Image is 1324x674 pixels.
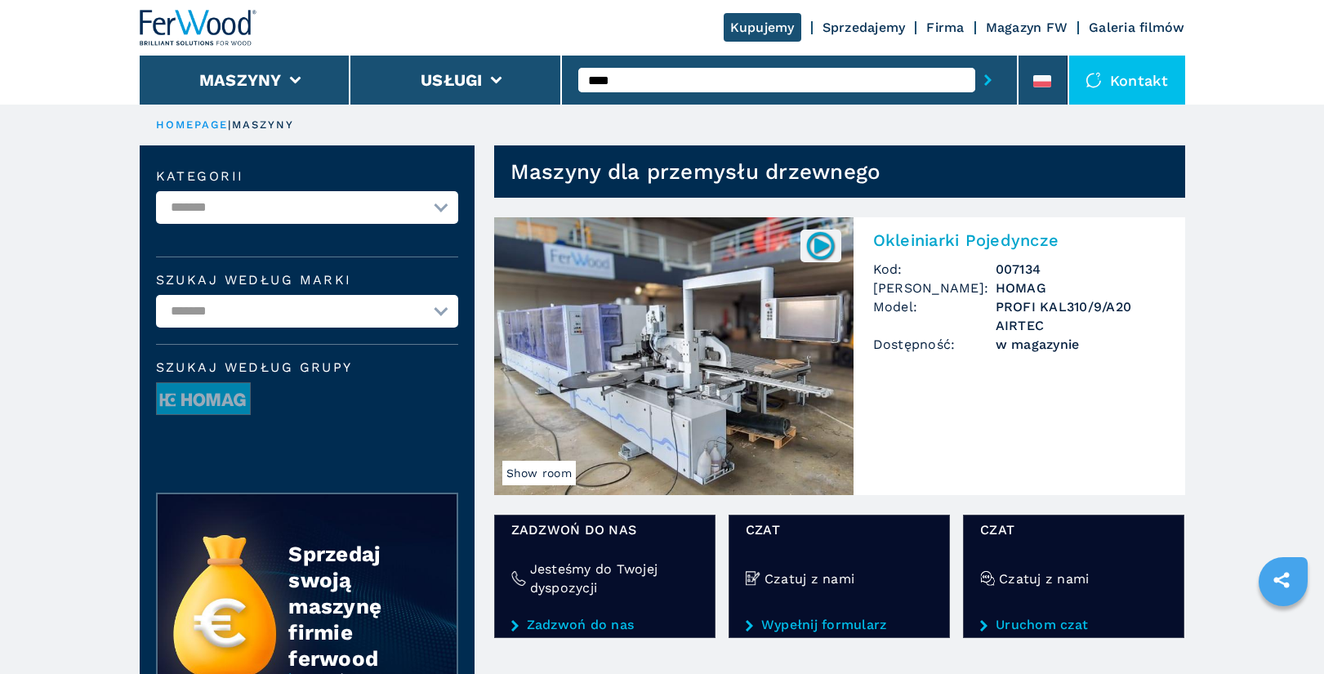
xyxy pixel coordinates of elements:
img: Jesteśmy do Twojej dyspozycji [511,571,526,586]
span: Czat [746,520,933,539]
span: Zadzwoń do nas [511,520,698,539]
a: Zadzwoń do nas [511,618,698,632]
img: Czatuj z nami [746,571,760,586]
label: kategorii [156,170,458,183]
h3: HOMAG [996,279,1166,297]
span: Show room [502,461,576,485]
a: Firma [926,20,964,35]
h3: PROFI KAL310/9/A20 AIRTEC [996,297,1166,335]
span: | [228,118,231,131]
span: Czat [980,520,1167,539]
span: Szukaj według grupy [156,361,458,374]
button: Usługi [421,70,483,90]
img: Ferwood [140,10,257,46]
label: Szukaj według marki [156,274,458,287]
a: HOMEPAGE [156,118,229,131]
span: Model: [873,297,996,335]
img: image [157,383,250,416]
a: Sprzedajemy [822,20,906,35]
span: w magazynie [996,335,1166,354]
div: Kontakt [1069,56,1185,105]
p: maszyny [232,118,295,132]
img: 007134 [805,230,836,261]
span: Dostępność: [873,335,996,354]
img: Kontakt [1086,72,1102,88]
a: Okleiniarki Pojedyncze HOMAG PROFI KAL310/9/A20 AIRTECShow room007134Okleiniarki PojedynczeKod:00... [494,217,1185,495]
span: [PERSON_NAME]: [873,279,996,297]
h4: Czatuj z nami [999,569,1089,588]
h1: Maszyny dla przemysłu drzewnego [510,158,881,185]
h4: Czatuj z nami [765,569,854,588]
a: Uruchom czat [980,618,1167,632]
a: Kupujemy [724,13,801,42]
a: Wypełnij formularz [746,618,933,632]
span: Kod: [873,260,996,279]
div: Sprzedaj swoją maszynę firmie ferwood [288,541,424,672]
h4: Jesteśmy do Twojej dyspozycji [530,560,698,597]
a: Galeria filmów [1089,20,1185,35]
button: Maszyny [199,70,282,90]
img: Czatuj z nami [980,571,995,586]
h3: 007134 [996,260,1166,279]
h2: Okleiniarki Pojedyncze [873,230,1166,250]
button: submit-button [975,61,1001,99]
a: Magazyn FW [986,20,1068,35]
img: Okleiniarki Pojedyncze HOMAG PROFI KAL310/9/A20 AIRTEC [494,217,854,495]
a: sharethis [1261,560,1302,600]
